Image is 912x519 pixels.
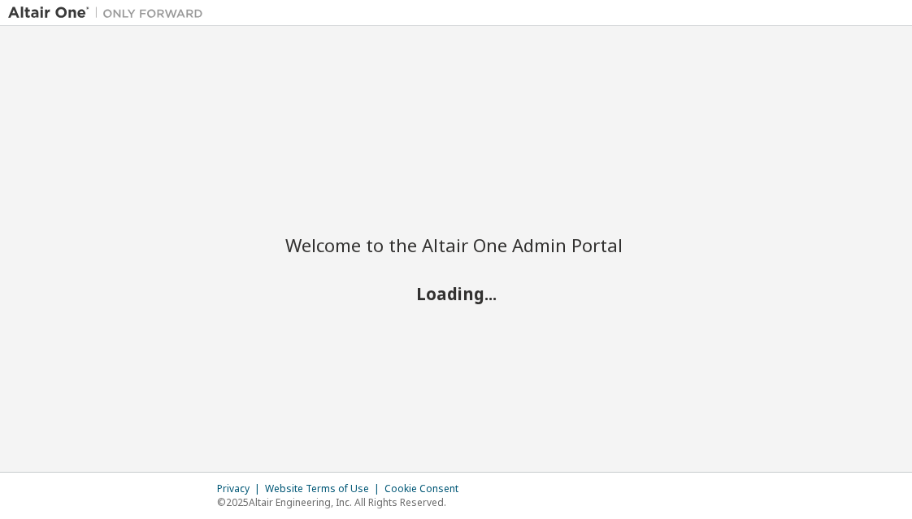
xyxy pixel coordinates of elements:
div: Privacy [217,482,265,495]
p: © 2025 Altair Engineering, Inc. All Rights Reserved. [217,495,468,509]
img: Altair One [8,5,211,21]
h2: Welcome to the Altair One Admin Portal [285,233,627,256]
div: Cookie Consent [384,482,468,495]
div: Website Terms of Use [265,482,384,495]
h2: Loading... [285,283,627,304]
